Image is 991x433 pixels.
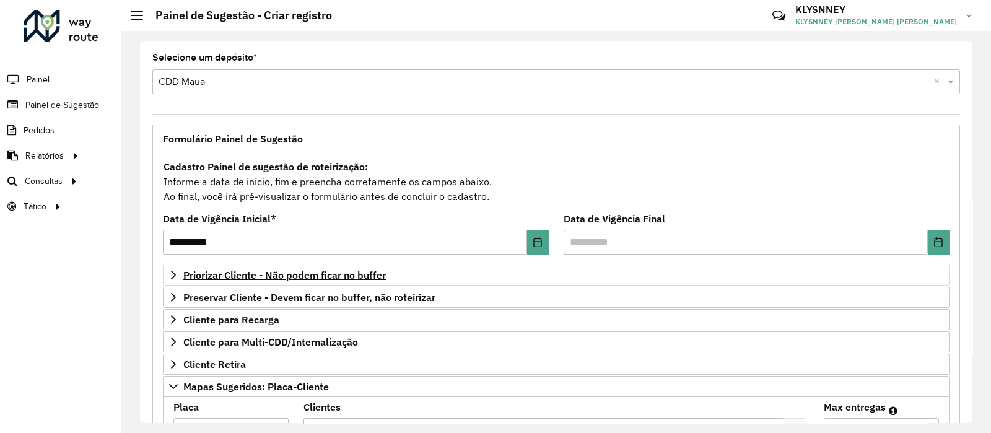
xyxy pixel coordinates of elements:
[164,160,368,173] strong: Cadastro Painel de sugestão de roteirização:
[173,400,199,414] label: Placa
[889,406,897,416] em: Máximo de clientes que serão colocados na mesma rota com os clientes informados
[934,74,945,89] span: Clear all
[183,337,358,347] span: Cliente para Multi-CDD/Internalização
[163,134,303,144] span: Formulário Painel de Sugestão
[527,230,549,255] button: Choose Date
[27,73,50,86] span: Painel
[24,200,46,213] span: Tático
[303,400,341,414] label: Clientes
[183,315,279,325] span: Cliente para Recarga
[183,270,386,280] span: Priorizar Cliente - Não podem ficar no buffer
[183,292,435,302] span: Preservar Cliente - Devem ficar no buffer, não roteirizar
[25,149,64,162] span: Relatórios
[928,230,950,255] button: Choose Date
[152,50,257,65] label: Selecione um depósito
[824,400,886,414] label: Max entregas
[163,331,950,352] a: Cliente para Multi-CDD/Internalização
[25,98,99,112] span: Painel de Sugestão
[163,354,950,375] a: Cliente Retira
[795,16,957,27] span: KLYSNNEY [PERSON_NAME] [PERSON_NAME]
[183,382,329,391] span: Mapas Sugeridos: Placa-Cliente
[143,9,332,22] h2: Painel de Sugestão - Criar registro
[564,211,665,226] label: Data de Vigência Final
[163,159,950,204] div: Informe a data de inicio, fim e preencha corretamente os campos abaixo. Ao final, você irá pré-vi...
[183,359,246,369] span: Cliente Retira
[766,2,792,29] a: Contato Rápido
[795,4,957,15] h3: KLYSNNEY
[163,287,950,308] a: Preservar Cliente - Devem ficar no buffer, não roteirizar
[24,124,55,137] span: Pedidos
[163,309,950,330] a: Cliente para Recarga
[163,265,950,286] a: Priorizar Cliente - Não podem ficar no buffer
[163,211,276,226] label: Data de Vigência Inicial
[25,175,63,188] span: Consultas
[163,376,950,397] a: Mapas Sugeridos: Placa-Cliente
